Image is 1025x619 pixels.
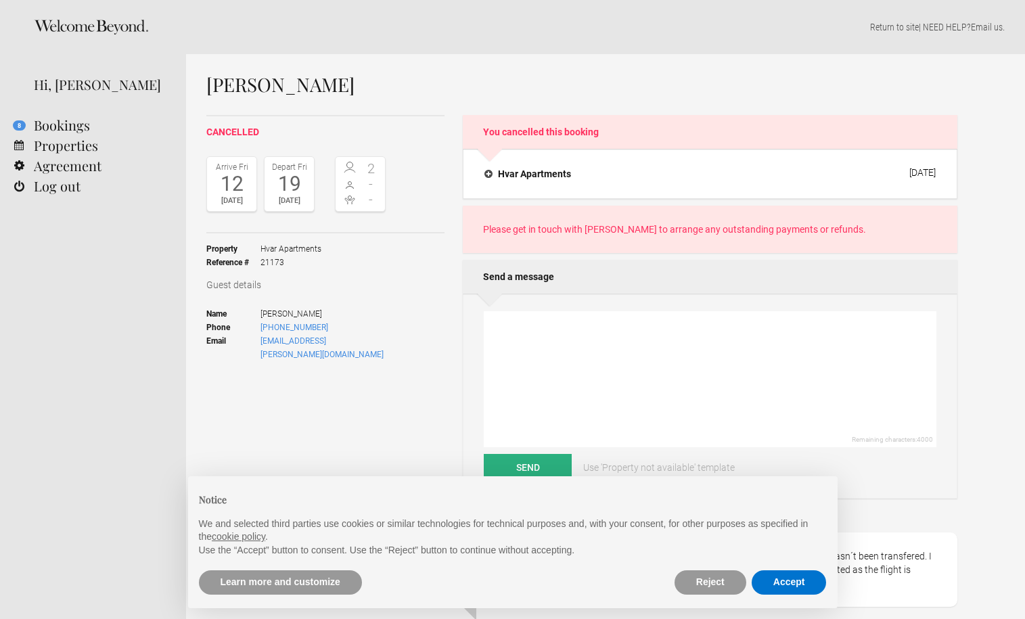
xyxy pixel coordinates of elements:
[675,570,746,595] button: Reject
[206,321,260,334] strong: Phone
[361,177,382,191] span: -
[13,120,26,131] flynt-notification-badge: 8
[199,544,827,557] p: Use the “Accept” button to consent. Use the “Reject” button to continue without accepting.
[909,167,936,178] div: [DATE]
[212,531,265,542] a: cookie policy - link opens in a new tab
[210,174,253,194] div: 12
[199,518,827,544] p: We and selected third parties use cookies or similar technologies for technical purposes and, wit...
[199,570,362,595] button: Learn more and customize
[483,223,937,236] p: Please get in touch with [PERSON_NAME] to arrange any outstanding payments or refunds.
[206,278,445,292] h3: Guest details
[268,160,311,174] div: Depart Fri
[260,256,321,269] span: 21173
[206,125,445,139] h2: cancelled
[971,22,1003,32] a: Email us
[260,323,328,332] a: [PHONE_NUMBER]
[206,20,1005,34] p: | NEED HELP? .
[206,334,260,361] strong: Email
[361,193,382,206] span: -
[474,160,947,188] button: Hvar Apartments [DATE]
[463,115,957,149] h2: You cancelled this booking
[34,74,166,95] div: Hi, [PERSON_NAME]
[870,22,919,32] a: Return to site
[260,242,321,256] span: Hvar Apartments
[206,242,260,256] strong: Property
[574,454,744,481] a: Use 'Property not available' template
[463,260,957,294] h2: Send a message
[752,570,827,595] button: Accept
[210,194,253,208] div: [DATE]
[260,307,386,321] span: [PERSON_NAME]
[268,174,311,194] div: 19
[206,307,260,321] strong: Name
[484,167,571,181] h4: Hvar Apartments
[206,74,957,95] h1: [PERSON_NAME]
[199,492,827,507] h2: Notice
[206,256,260,269] strong: Reference #
[260,336,384,359] a: [EMAIL_ADDRESS][PERSON_NAME][DOMAIN_NAME]
[361,162,382,175] span: 2
[268,194,311,208] div: [DATE]
[484,454,572,481] button: Send
[210,160,253,174] div: Arrive Fri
